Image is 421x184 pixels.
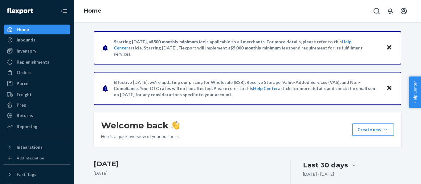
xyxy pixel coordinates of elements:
[171,121,180,130] img: hand-wave emoji
[385,84,393,93] button: Close
[17,48,36,54] div: Inventory
[101,133,180,139] p: Here’s a quick overview of your business
[4,25,70,34] a: Home
[4,155,70,162] a: Add Integration
[4,79,70,88] a: Parcel
[114,39,380,57] p: Starting [DATE], a is applicable to all merchants. For more details, please refer to this article...
[17,102,26,108] div: Prep
[4,122,70,131] a: Reporting
[58,5,70,17] button: Close Navigation
[4,170,70,179] button: Fast Tags
[303,171,334,177] p: [DATE] - [DATE]
[4,57,70,67] a: Replenishments
[231,45,288,50] span: $5,000 monthly minimum fee
[17,92,32,98] div: Freight
[84,7,101,14] a: Home
[352,123,394,136] button: Create new
[101,120,180,131] h1: Welcome back
[17,171,36,178] div: Fast Tags
[17,59,49,65] div: Replenishments
[4,68,70,77] a: Orders
[4,90,70,100] a: Freight
[398,5,410,17] button: Open account menu
[17,37,35,43] div: Inbounds
[409,76,421,108] button: Help Center
[385,43,393,52] button: Close
[384,5,396,17] button: Open notifications
[4,111,70,120] a: Returns
[114,79,380,98] p: Effective [DATE], we're updating our pricing for Wholesale (B2B), Reserve Storage, Value-Added Se...
[4,100,70,110] a: Prep
[370,5,383,17] button: Open Search Box
[17,26,29,33] div: Home
[4,142,70,152] button: Integrations
[17,123,37,130] div: Reporting
[17,69,31,76] div: Orders
[17,80,30,87] div: Parcel
[151,39,205,44] span: $500 monthly minimum fee
[79,2,106,20] ol: breadcrumbs
[4,35,70,45] a: Inbounds
[94,159,278,169] h3: [DATE]
[17,144,43,150] div: Integrations
[17,112,33,119] div: Returns
[17,155,44,161] div: Add Integration
[4,46,70,56] a: Inventory
[253,86,278,91] a: Help Center
[94,170,278,176] p: [DATE]
[7,8,33,14] img: Flexport logo
[303,160,348,170] div: Last 30 days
